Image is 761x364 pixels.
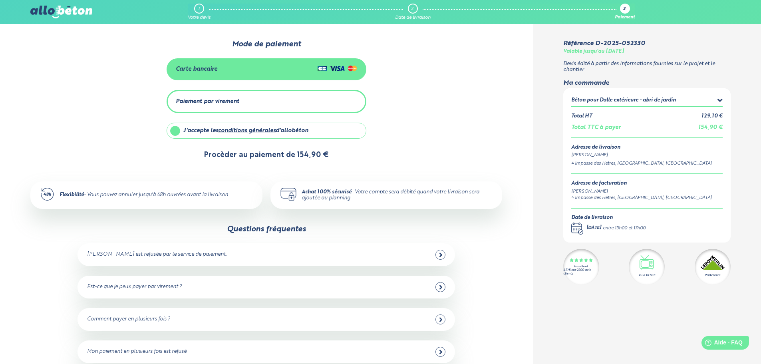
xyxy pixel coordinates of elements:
div: Ma commande [563,80,731,87]
div: - Vous pouvez annuler jusqu'à 48h ouvrées avant la livraison [60,192,228,198]
div: Total TTC à payer [571,124,621,131]
strong: Achat 100% sécurisé [302,189,352,195]
div: Date de livraison [395,15,431,20]
div: Total HT [571,113,592,119]
div: 2 [411,6,413,12]
a: 2 Date de livraison [395,4,431,20]
div: Adresse de livraison [571,145,723,151]
a: conditions générales [218,128,276,133]
span: 154,90 € [698,125,723,130]
div: Partenaire [705,273,720,278]
div: [DATE] [586,225,601,232]
div: [PERSON_NAME] [571,188,712,195]
div: Mon paiement en plusieurs fois est refusé [87,349,187,355]
div: 129,10 € [701,113,723,119]
img: allobéton [30,6,92,18]
iframe: Help widget launcher [690,333,752,355]
img: Cartes de crédit [318,64,357,73]
p: Devis édité à partir des informations fournies sur le projet et le chantier [563,61,731,73]
div: Paiement par virement [176,98,239,105]
div: [PERSON_NAME] [571,152,723,159]
div: 3 [623,7,626,12]
div: 4 Impasse des Hetres, [GEOGRAPHIC_DATA], [GEOGRAPHIC_DATA] [571,195,712,201]
a: 3 Paiement [615,4,635,20]
div: 4 Impasse des Hetres, [GEOGRAPHIC_DATA], [GEOGRAPHIC_DATA] [571,160,723,167]
div: J'accepte les d'allobéton [183,127,308,134]
div: Questions fréquentes [227,225,306,234]
div: Mode de paiement [125,40,408,49]
div: Comment payer en plusieurs fois ? [87,316,170,322]
div: Votre devis [188,15,211,20]
div: - Votre compte sera débité quand votre livraison sera ajoutée au planning [302,189,493,201]
div: Vu à la télé [638,273,655,278]
div: Béton pour Dalle extérieure - abri de jardin [571,97,676,103]
div: 4.7/5 sur 2300 avis clients [563,269,599,276]
div: Date de livraison [571,215,646,221]
div: Paiement [615,15,635,20]
div: entre 15h00 et 17h00 [603,225,646,232]
a: 1 Votre devis [188,4,211,20]
div: 1 [198,6,200,12]
div: Référence D-2025-052330 [563,40,645,47]
div: Carte bancaire [176,66,217,73]
div: Adresse de facturation [571,181,712,187]
div: [PERSON_NAME] est refusée par le service de paiement. [87,252,227,258]
summary: Béton pour Dalle extérieure - abri de jardin [571,96,723,106]
strong: Flexibilité [60,192,84,197]
div: Valable jusqu'au [DATE] [563,49,624,55]
div: Est-ce que je peux payer par virement ? [87,284,182,290]
div: - [586,225,646,232]
button: Procèder au paiement de 154,90 € [196,145,337,165]
div: Excellent [574,265,588,269]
